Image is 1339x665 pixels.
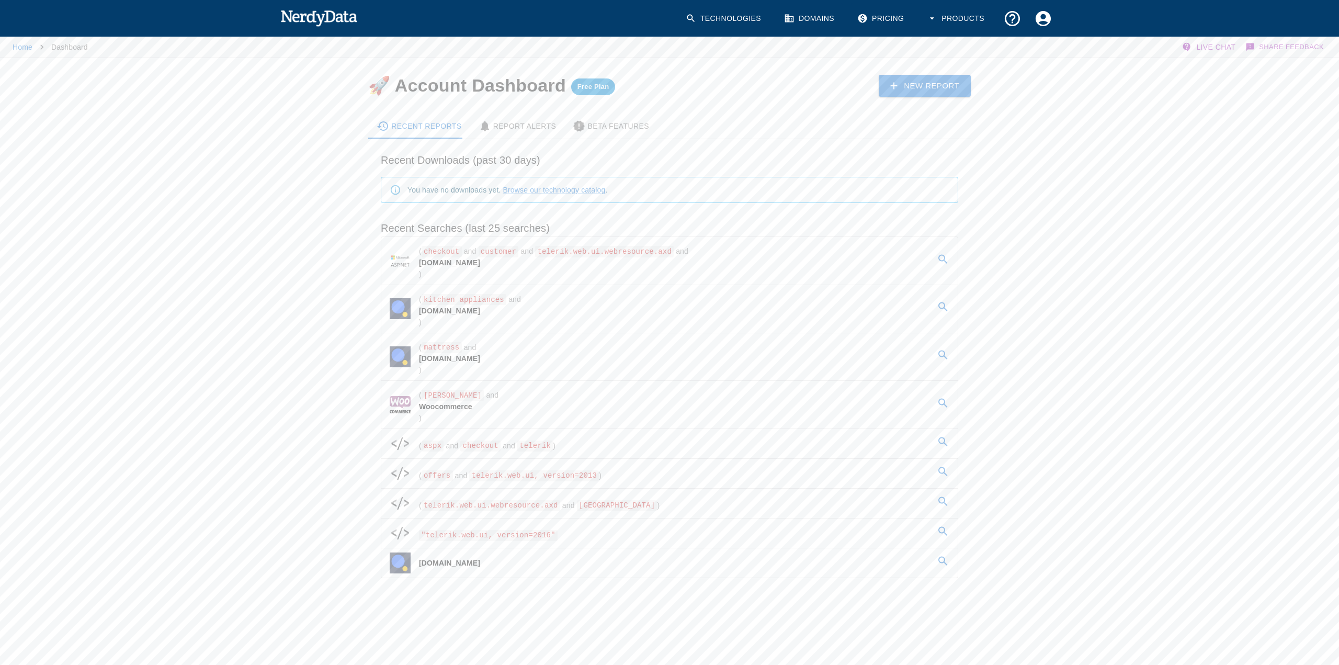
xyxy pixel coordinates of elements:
img: 3b4c47fd-2abc-4890-98da-af8195eb6021.jpg [390,297,411,320]
a: Pricing [851,3,912,34]
span: telerik [517,441,553,452]
button: Live Chat [1179,37,1240,58]
img: f4683ccb-1292-4eaa-acb6-9da290b379a5.jpg [390,250,411,273]
a: Home [13,43,32,51]
span: telerik.web.ui.webresource.axd [535,246,674,257]
span: and [484,391,498,399]
a: Free Plan [571,75,616,95]
img: 0.jpg [390,462,411,485]
span: ( [419,391,422,399]
span: ) [419,270,422,278]
span: and [453,471,470,479]
span: telerik.web.ui, version=2013 [469,470,599,481]
span: and [674,247,688,255]
a: Technologies [679,3,769,34]
p: [DOMAIN_NAME] [419,353,480,364]
span: ( [419,295,422,303]
span: ( [419,247,422,255]
button: Account Settings [1028,3,1059,34]
img: NerdyData.com [280,7,357,28]
img: 0.jpg [390,492,411,515]
span: ) [419,414,422,422]
span: and [462,247,479,255]
p: [DOMAIN_NAME] [419,257,688,268]
span: and [462,343,476,351]
span: ) [419,366,422,374]
a: New Report [879,75,971,97]
a: Browse our technology catalog [503,186,606,194]
span: ) [657,501,660,509]
div: You have no downloads yet. . [407,181,607,199]
span: Free Plan [571,83,616,91]
a: "telerik.web.ui, version=2016" [381,519,958,548]
span: and [560,501,577,509]
p: [DOMAIN_NAME] [419,558,480,568]
span: ) [419,318,422,326]
a: [DOMAIN_NAME] [381,548,958,578]
a: (aspx and checkout and telerik) [381,429,958,458]
nav: breadcrumb [13,37,88,58]
span: ( [419,343,422,351]
a: (kitchen appliances and [DOMAIN_NAME]) [381,285,958,333]
h6: Recent Searches (last 25 searches) [381,220,958,236]
span: and [444,441,460,449]
img: 3b4c47fd-2abc-4890-98da-af8195eb6021.jpg [390,551,411,574]
span: ) [599,471,602,479]
p: Woocommerce [419,401,498,412]
span: "telerik.web.ui, version=2016" [419,530,558,541]
div: Recent Reports [377,120,462,132]
a: Domains [778,3,843,34]
a: (offers and telerik.web.ui, version=2013) [381,459,958,488]
span: ( [419,471,422,479]
p: Dashboard [51,42,88,52]
img: 0.jpg [390,522,411,545]
p: [DOMAIN_NAME] [419,306,521,316]
img: 3b4c47fd-2abc-4890-98da-af8195eb6021.jpg [390,345,411,368]
span: offers [422,470,453,481]
h4: 🚀 Account Dashboard [368,75,615,95]
span: [GEOGRAPHIC_DATA] [577,500,657,511]
iframe: Drift Widget Chat Controller [1287,591,1326,630]
button: Support and Documentation [997,3,1028,34]
span: kitchen appliances [422,294,506,305]
span: aspx [422,441,444,452]
a: (telerik.web.ui.webresource.axd and [GEOGRAPHIC_DATA]) [381,489,958,518]
span: and [501,441,517,449]
span: ( [419,441,422,449]
span: ( [419,501,422,509]
h6: Recent Downloads (past 30 days) [381,152,958,168]
span: and [506,295,521,303]
a: ([PERSON_NAME] and Woocommerce) [381,381,958,429]
img: 0.jpg [390,432,411,455]
span: checkout [422,246,462,257]
button: Share Feedback [1244,37,1326,58]
span: [PERSON_NAME] [422,390,484,401]
div: Beta Features [573,120,649,132]
span: telerik.web.ui.webresource.axd [422,500,560,511]
a: (mattress and [DOMAIN_NAME]) [381,333,958,381]
span: customer [479,246,519,257]
a: (checkout and customer and telerik.web.ui.webresource.axd and [DOMAIN_NAME]) [381,237,958,285]
div: Report Alerts [479,120,557,132]
span: mattress [422,342,462,353]
button: Products [921,3,993,34]
span: checkout [460,441,501,452]
span: ) [553,441,555,449]
img: 7da5a261-bf51-4098-b6d9-1c8e0f813b08.jpg [390,393,411,416]
span: and [518,247,535,255]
